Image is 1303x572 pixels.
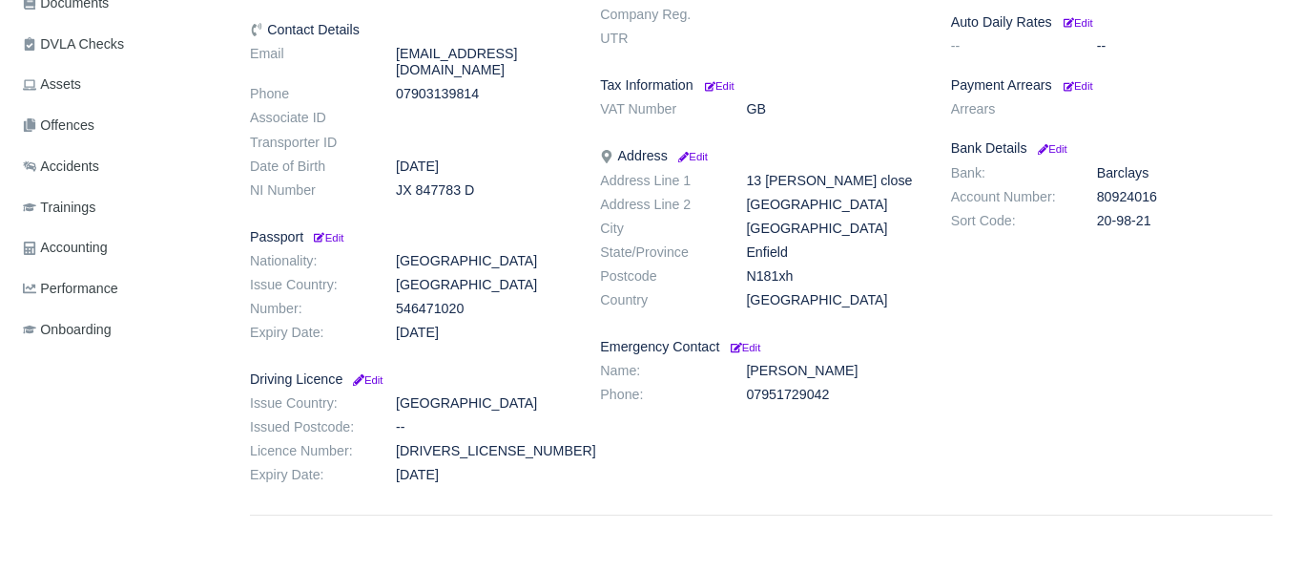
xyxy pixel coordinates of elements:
[1083,213,1287,229] dd: 20-98-21
[586,244,732,261] dt: State/Province
[15,229,227,266] a: Accounting
[1083,165,1287,181] dd: Barclays
[732,292,936,308] dd: [GEOGRAPHIC_DATA]
[236,135,382,151] dt: Transporter ID
[727,339,760,354] a: Edit
[236,467,382,483] dt: Expiry Date:
[586,292,732,308] dt: Country
[1060,77,1093,93] a: Edit
[382,182,586,199] dd: JX 847783 D
[586,387,732,403] dt: Phone:
[23,33,124,55] span: DVLA Checks
[586,173,732,189] dt: Address Line 1
[600,148,921,164] h6: Address
[236,159,382,175] dt: Date of Birth
[350,371,383,387] a: Edit
[15,66,227,103] a: Assets
[311,232,343,244] small: Edit
[1083,38,1287,54] dd: --
[236,325,382,341] dt: Expiry Date:
[960,350,1303,572] iframe: Chat Widget
[1083,189,1287,205] dd: 80924016
[586,101,732,117] dt: VAT Number
[937,38,1083,54] dt: --
[382,395,586,412] dd: [GEOGRAPHIC_DATA]
[937,101,1083,117] dt: Arrears
[586,363,732,379] dt: Name:
[236,46,382,78] dt: Email
[732,244,936,261] dd: Enfield
[236,110,382,126] dt: Associate ID
[382,86,586,102] dd: 07903139814
[732,101,936,117] dd: GB
[236,419,382,435] dt: Issued Postcode:
[23,197,95,219] span: Trainings
[1060,14,1093,30] a: Edit
[236,86,382,102] dt: Phone
[382,443,586,459] dd: [DRIVERS_LICENSE_NUMBER]
[937,213,1083,229] dt: Sort Code:
[250,371,571,388] h6: Driving Licence
[15,189,227,226] a: Trainings
[23,237,108,259] span: Accounting
[15,107,227,144] a: Offences
[382,159,586,175] dd: [DATE]
[382,253,586,269] dd: [GEOGRAPHIC_DATA]
[382,277,586,293] dd: [GEOGRAPHIC_DATA]
[732,268,936,285] dd: N181xh
[1035,143,1067,155] small: Edit
[236,253,382,269] dt: Nationality:
[236,443,382,459] dt: Licence Number:
[250,229,571,245] h6: Passport
[1064,17,1093,29] small: Edit
[382,301,586,317] dd: 546471020
[350,374,383,386] small: Edit
[250,22,571,38] h6: Contact Details
[311,229,343,244] a: Edit
[951,140,1272,157] h6: Bank Details
[586,221,732,237] dt: City
[732,197,936,213] dd: [GEOGRAPHIC_DATA]
[382,467,586,483] dd: [DATE]
[236,395,382,412] dt: Issue Country:
[951,14,1272,31] h6: Auto Daily Rates
[236,277,382,293] dt: Issue Country:
[23,74,81,95] span: Assets
[701,77,734,93] a: Edit
[382,419,586,435] dd: --
[732,221,936,237] dd: [GEOGRAPHIC_DATA]
[675,148,708,163] a: Edit
[937,165,1083,181] dt: Bank:
[1064,80,1093,92] small: Edit
[586,7,732,23] dt: Company Reg.
[705,80,734,92] small: Edit
[586,197,732,213] dt: Address Line 2
[236,301,382,317] dt: Number:
[732,387,936,403] dd: 07951729042
[382,46,586,78] dd: [EMAIL_ADDRESS][DOMAIN_NAME]
[731,342,760,353] small: Edit
[586,31,732,47] dt: UTR
[236,182,382,199] dt: NI Number
[586,268,732,285] dt: Postcode
[600,77,921,94] h6: Tax Information
[23,156,99,178] span: Accidents
[15,311,227,349] a: Onboarding
[15,26,227,63] a: DVLA Checks
[937,189,1083,205] dt: Account Number:
[23,278,118,300] span: Performance
[23,115,94,137] span: Offences
[600,339,921,355] h6: Emergency Contact
[15,148,227,185] a: Accidents
[23,319,112,341] span: Onboarding
[1035,140,1067,156] a: Edit
[382,325,586,341] dd: [DATE]
[732,363,936,379] dd: [PERSON_NAME]
[732,173,936,189] dd: 13 [PERSON_NAME] close
[951,77,1272,94] h6: Payment Arrears
[675,151,708,162] small: Edit
[15,270,227,307] a: Performance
